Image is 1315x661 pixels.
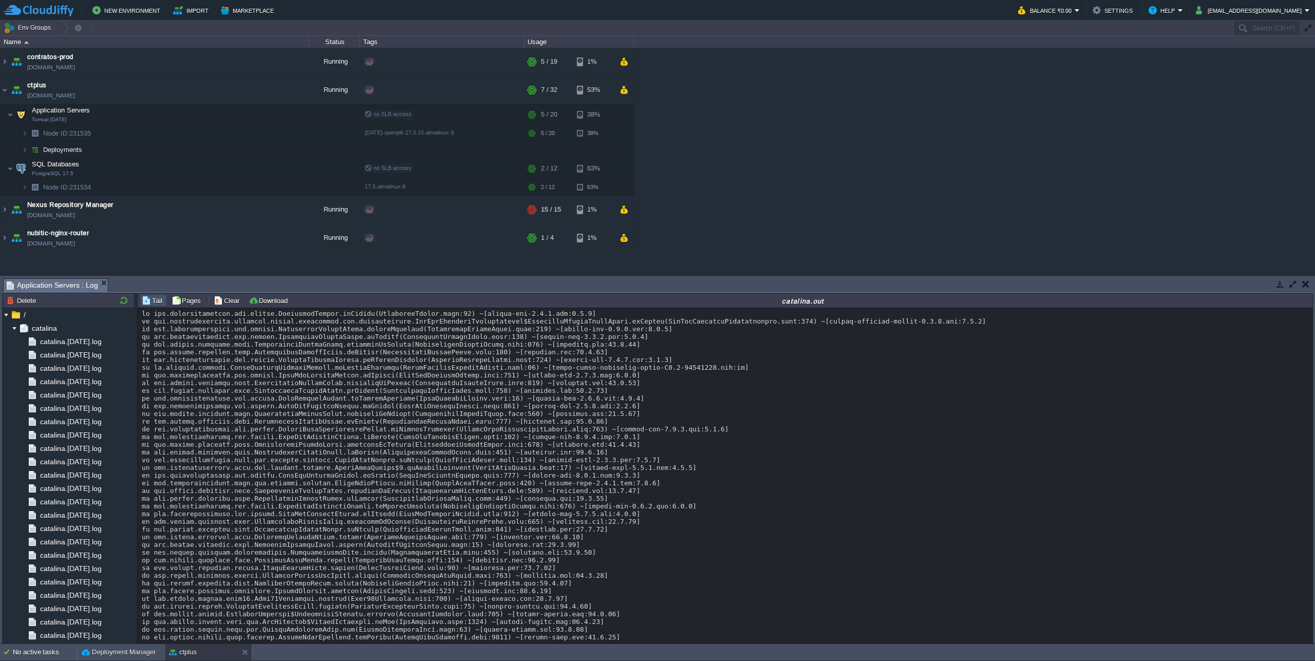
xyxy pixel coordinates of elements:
span: no SLB access [365,111,411,117]
button: Deployment Manager [82,647,156,657]
img: CloudJiffy [4,4,73,17]
img: AMDAwAAAACH5BAEAAAAALAAAAAABAAEAAAICRAEAOw== [1,76,9,104]
span: catalina.[DATE].log [38,604,103,613]
span: catalina.[DATE].log [38,524,103,533]
img: AMDAwAAAACH5BAEAAAAALAAAAAABAAEAAAICRAEAOw== [1,196,9,223]
a: [DOMAIN_NAME] [27,62,75,72]
button: New Environment [92,4,163,16]
div: 7 / 32 [541,76,557,104]
div: 63% [577,158,610,179]
a: Deployments [42,145,84,154]
img: AMDAwAAAACH5BAEAAAAALAAAAAABAAEAAAICRAEAOw== [28,179,42,195]
a: catalina.[DATE].log [38,551,103,560]
a: [DOMAIN_NAME] [27,210,75,220]
img: AMDAwAAAACH5BAEAAAAALAAAAAABAAEAAAICRAEAOw== [1,48,9,75]
img: AMDAwAAAACH5BAEAAAAALAAAAAABAAEAAAICRAEAOw== [9,76,24,104]
div: Running [309,48,360,75]
span: 17.5-almalinux-9 [365,183,405,190]
img: AMDAwAAAACH5BAEAAAAALAAAAAABAAEAAAICRAEAOw== [1,224,9,252]
a: catalina.[DATE].log [38,591,103,600]
div: Status [309,36,360,48]
a: catalina [30,324,59,333]
div: 2 / 12 [541,158,557,179]
img: AMDAwAAAACH5BAEAAAAALAAAAAABAAEAAAICRAEAOw== [9,48,24,75]
span: 231534 [42,183,92,192]
span: catalina.[DATE].log [38,511,103,520]
a: catalina.[DATE].log [38,537,103,546]
img: AMDAwAAAACH5BAEAAAAALAAAAAABAAEAAAICRAEAOw== [9,196,24,223]
a: catalina.[DATE].log [38,484,103,493]
a: nubitic-nginx-router [27,228,89,238]
div: 53% [577,76,610,104]
a: catalina.[DATE].log [38,404,103,413]
button: ctplus [169,647,197,657]
a: catalina.[DATE].log [38,430,103,440]
span: PostgreSQL 17.5 [32,171,73,177]
a: Nexus Repository Manager [27,200,114,210]
img: AMDAwAAAACH5BAEAAAAALAAAAAABAAEAAAICRAEAOw== [14,158,28,179]
a: contratos-prod [27,52,73,62]
a: catalina.[DATE].log [38,350,103,360]
a: catalina.[DATE].log [38,377,103,386]
div: 38% [577,104,610,125]
a: Node ID:231535 [42,129,92,138]
div: Tags [361,36,524,48]
a: catalina.[DATE].log [38,577,103,587]
span: catalina.[DATE].log [38,457,103,466]
span: Node ID: [43,129,69,137]
a: catalina.[DATE].log [38,617,103,627]
a: catalina.[DATE].log [38,364,103,373]
div: 1 / 4 [541,224,554,252]
img: AMDAwAAAACH5BAEAAAAALAAAAAABAAEAAAICRAEAOw== [22,125,28,141]
img: AMDAwAAAACH5BAEAAAAALAAAAAABAAEAAAICRAEAOw== [7,104,13,125]
a: catalina.[DATE].log [38,497,103,506]
a: ctplus [27,80,47,90]
a: catalina.[DATE].log [38,470,103,480]
div: 1% [577,48,610,75]
span: Application Servers : Log [7,279,98,292]
a: catalina.[DATE].log [38,417,103,426]
div: 15 / 15 [541,196,561,223]
a: catalina.[DATE].log [38,564,103,573]
div: 5 / 20 [541,104,557,125]
a: / [22,310,27,319]
button: Help [1149,4,1178,16]
div: Name [1,36,308,48]
a: catalina.[DATE].log [38,390,103,400]
div: Running [309,76,360,104]
button: Env Groups [4,21,54,35]
img: AMDAwAAAACH5BAEAAAAALAAAAAABAAEAAAICRAEAOw== [28,142,42,158]
button: Tail [142,296,165,305]
div: Running [309,196,360,223]
span: catalina.[DATE].log [38,444,103,453]
div: 1% [577,196,610,223]
button: Download [249,296,291,305]
img: AMDAwAAAACH5BAEAAAAALAAAAAABAAEAAAICRAEAOw== [24,41,29,44]
div: catalina.out [295,296,1311,305]
button: Delete [7,296,39,305]
span: catalina.[DATE].log [38,337,103,346]
img: AMDAwAAAACH5BAEAAAAALAAAAAABAAEAAAICRAEAOw== [9,224,24,252]
div: 2 / 12 [541,179,555,195]
span: catalina.[DATE].log [38,631,103,640]
div: 63% [577,179,610,195]
button: Import [173,4,212,16]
